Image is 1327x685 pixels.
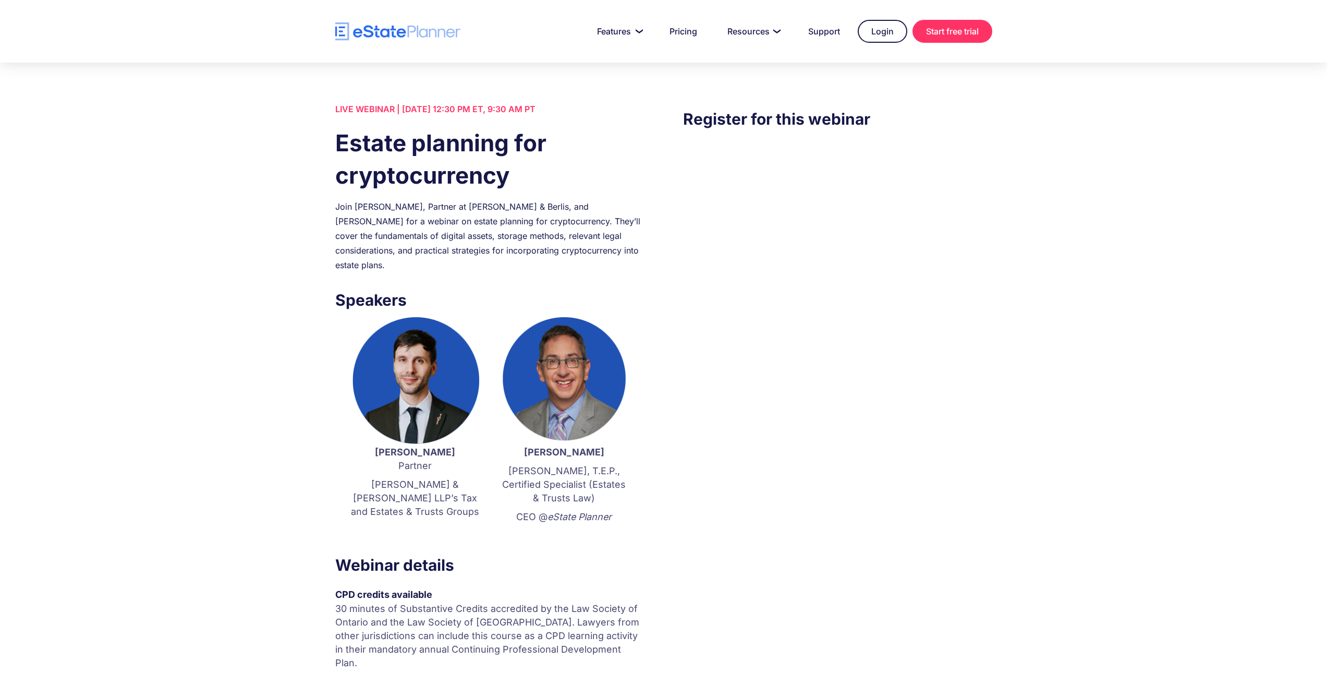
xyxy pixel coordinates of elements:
a: Start free trial [912,20,992,43]
h3: Webinar details [335,553,644,577]
em: eState Planner [547,511,612,522]
p: ‍ [500,529,628,543]
p: [PERSON_NAME] & [PERSON_NAME] LLP’s Tax and Estates & Trusts Groups [351,478,479,519]
h3: Speakers [335,288,644,312]
h1: Estate planning for cryptocurrency [335,127,644,191]
strong: CPD credits available [335,589,432,600]
strong: [PERSON_NAME] [375,447,455,458]
p: Partner [351,446,479,473]
a: Features [585,21,652,42]
strong: [PERSON_NAME] [524,447,604,458]
div: LIVE WEBINAR | [DATE] 12:30 PM ET, 9:30 AM PT [335,102,644,116]
iframe: Form 0 [683,152,992,329]
a: Resources [715,21,790,42]
p: 30 minutes of Substantive Credits accredited by the Law Society of Ontario and the Law Society of... [335,602,644,670]
a: home [335,22,460,41]
p: [PERSON_NAME], T.E.P., Certified Specialist (Estates & Trusts Law) [500,464,628,505]
div: Join [PERSON_NAME], Partner at [PERSON_NAME] & Berlis, and [PERSON_NAME] for a webinar on estate ... [335,199,644,272]
p: CEO @ [500,510,628,524]
a: Support [796,21,853,42]
a: Pricing [657,21,710,42]
h3: Register for this webinar [683,107,992,131]
a: Login [858,20,907,43]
